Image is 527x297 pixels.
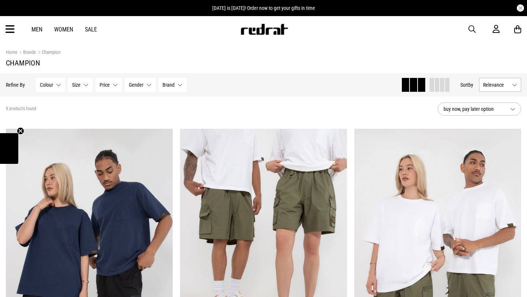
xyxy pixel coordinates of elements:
[158,78,187,92] button: Brand
[85,26,97,33] a: Sale
[479,78,521,92] button: Relevance
[6,82,25,88] p: Refine By
[17,127,24,135] button: Close teaser
[6,59,521,67] h1: Champion
[40,82,53,88] span: Colour
[36,78,65,92] button: Colour
[100,82,110,88] span: Price
[72,82,81,88] span: Size
[31,26,42,33] a: Men
[6,106,36,112] span: 9 products found
[129,82,143,88] span: Gender
[438,102,521,116] button: buy now, pay later option
[125,78,156,92] button: Gender
[96,78,122,92] button: Price
[36,49,60,56] a: Champion
[468,82,473,88] span: by
[54,26,73,33] a: Women
[68,78,93,92] button: Size
[162,82,175,88] span: Brand
[240,24,288,35] img: Redrat logo
[460,80,473,89] button: Sortby
[17,49,36,56] a: Brands
[444,105,504,113] span: buy now, pay later option
[212,5,315,11] span: [DATE] is [DATE]! Order now to get your gifts in time
[6,49,17,55] a: Home
[483,82,509,88] span: Relevance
